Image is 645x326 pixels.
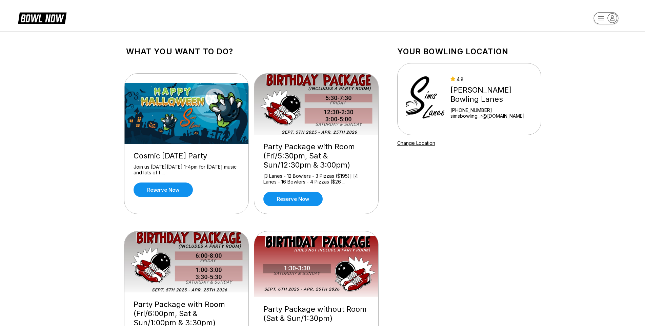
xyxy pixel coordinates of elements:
[124,83,249,144] img: Cosmic Halloween Party
[254,74,379,135] img: Party Package with Room (Fri/5:30pm, Sat & Sun/12:30pm & 3:00pm)
[134,151,239,160] div: Cosmic [DATE] Party
[263,305,369,323] div: Party Package without Room (Sat & Sun/1:30pm)
[134,183,193,197] a: Reserve now
[450,76,538,82] div: 4.8
[450,113,538,119] a: simsbowling...r@[DOMAIN_NAME]
[124,231,249,292] img: Party Package with Room (Fri/6:00pm, Sat & Sun/1:00pm & 3:30pm)
[126,47,377,56] h1: What you want to do?
[450,107,538,113] div: [PHONE_NUMBER]
[263,192,323,206] a: Reserve now
[450,85,538,104] div: [PERSON_NAME] Bowling Lanes
[406,74,445,124] img: Sims Bowling Lanes
[263,142,369,170] div: Party Package with Room (Fri/5:30pm, Sat & Sun/12:30pm & 3:00pm)
[263,173,369,185] div: [3 Lanes - 12 Bowlers - 3 Pizzas ($195)] [4 Lanes - 16 Bowlers - 4 Pizzas ($26 ...
[397,140,435,146] a: Change Location
[254,236,379,297] img: Party Package without Room (Sat & Sun/1:30pm)
[397,47,541,56] h1: Your bowling location
[134,164,239,176] div: Join us [DATE][DATE] 1-4pm for [DATE] music and lots of f ...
